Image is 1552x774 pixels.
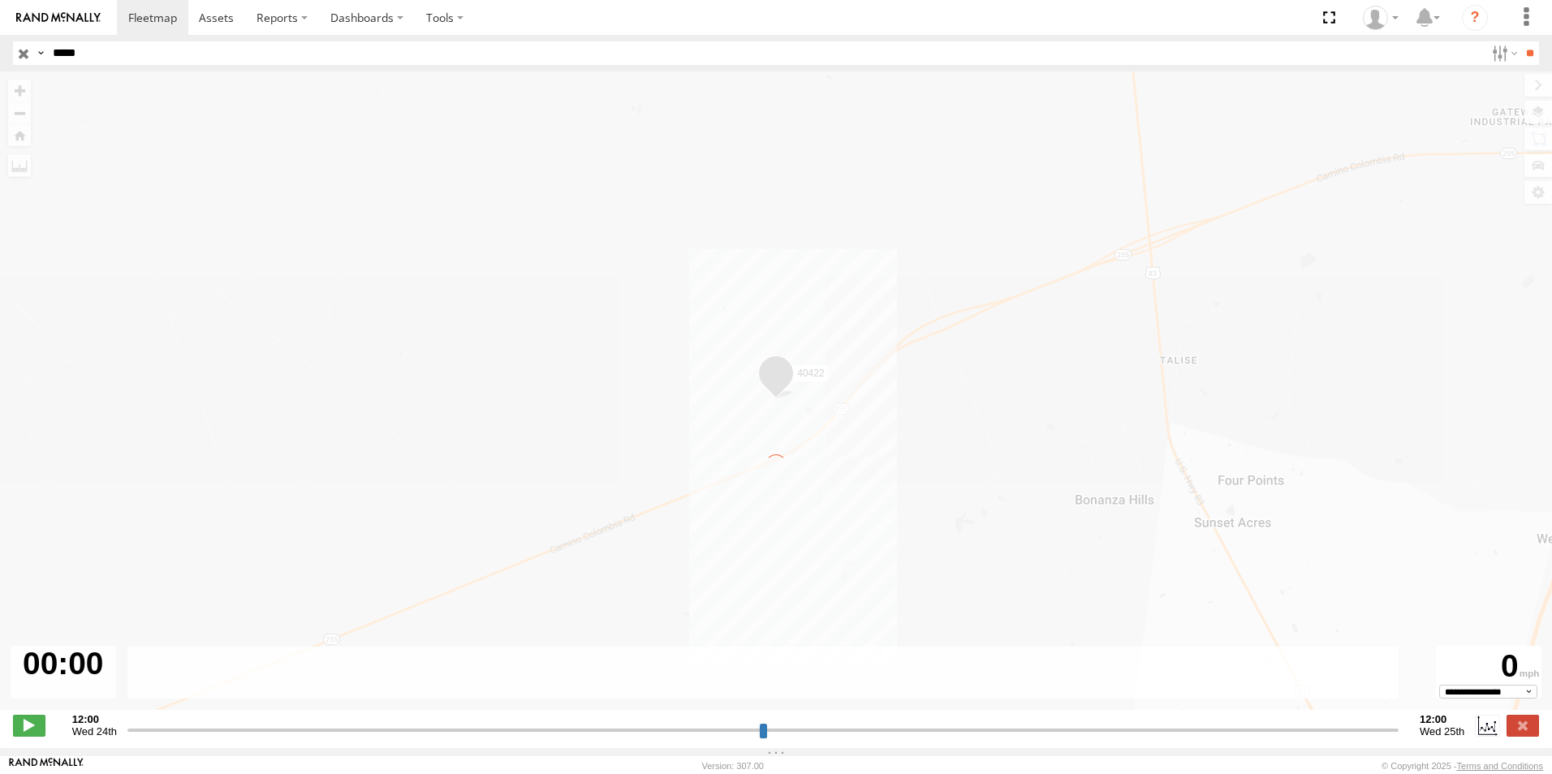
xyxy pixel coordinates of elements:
strong: 12:00 [1420,713,1464,725]
label: Search Query [34,41,47,65]
i: ? [1462,5,1488,31]
span: Wed 25th [1420,725,1464,737]
label: Close [1507,715,1539,736]
a: Visit our Website [9,758,84,774]
div: © Copyright 2025 - [1382,761,1543,771]
div: Caseta Laredo TX [1357,6,1404,30]
label: Play/Stop [13,715,45,736]
div: 0 [1438,648,1539,685]
img: rand-logo.svg [16,12,101,24]
span: Wed 24th [72,725,117,737]
div: Version: 307.00 [702,761,764,771]
a: Terms and Conditions [1457,761,1543,771]
strong: 12:00 [72,713,117,725]
label: Search Filter Options [1485,41,1520,65]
